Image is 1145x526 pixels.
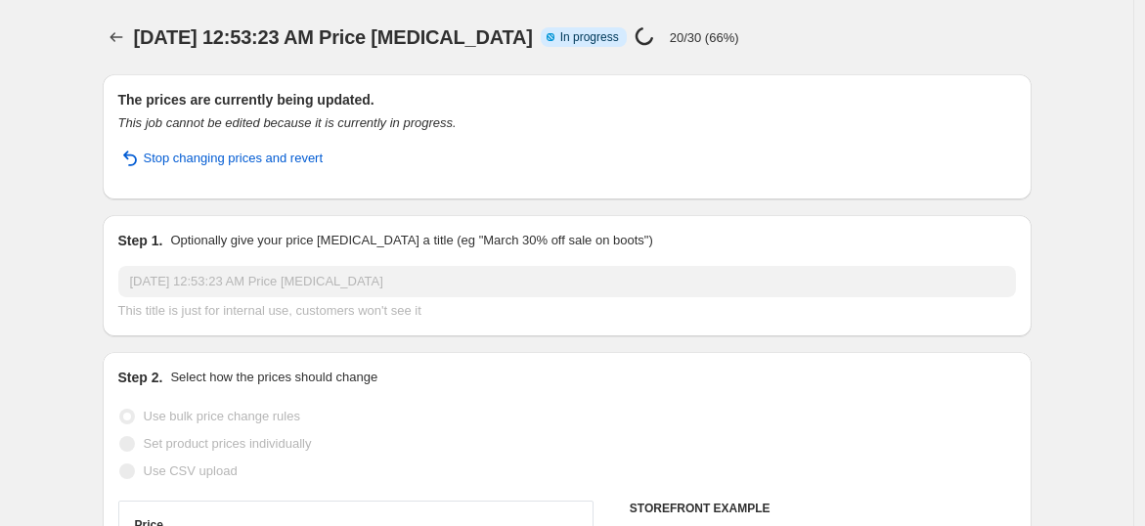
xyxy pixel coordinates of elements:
[107,143,335,174] button: Stop changing prices and revert
[170,368,377,387] p: Select how the prices should change
[134,26,533,48] span: [DATE] 12:53:23 AM Price [MEDICAL_DATA]
[670,30,739,45] p: 20/30 (66%)
[560,29,619,45] span: In progress
[144,149,324,168] span: Stop changing prices and revert
[170,231,652,250] p: Optionally give your price [MEDICAL_DATA] a title (eg "March 30% off sale on boots")
[118,266,1016,297] input: 30% off holiday sale
[118,231,163,250] h2: Step 1.
[144,436,312,451] span: Set product prices individually
[118,303,421,318] span: This title is just for internal use, customers won't see it
[118,368,163,387] h2: Step 2.
[144,409,300,423] span: Use bulk price change rules
[630,501,1016,516] h6: STOREFRONT EXAMPLE
[103,23,130,51] button: Price change jobs
[144,463,238,478] span: Use CSV upload
[118,90,1016,110] h2: The prices are currently being updated.
[118,115,457,130] i: This job cannot be edited because it is currently in progress.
